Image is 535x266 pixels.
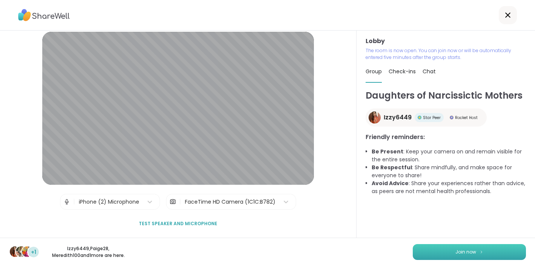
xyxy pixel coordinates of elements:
img: Microphone [63,194,70,209]
h1: Daughters of Narcissictic Mothers [366,89,526,102]
span: Join now [455,249,476,255]
span: Chat [423,68,436,75]
h3: Lobby [366,37,526,46]
span: Group [366,68,382,75]
li: : Keep your camera on and remain visible for the entire session. [372,148,526,164]
span: Check-ins [389,68,416,75]
span: Star Peer [423,115,441,121]
a: Izzy6449Izzy6449Star PeerStar PeerRocket HostRocket Host [366,108,487,127]
img: Izzy6449 [369,111,381,124]
div: FaceTime HD Camera (1C1C:B782) [185,198,275,206]
img: Meredith100 [22,246,32,257]
button: Test speaker and microphone [136,216,220,232]
li: : Share mindfully, and make space for everyone to share! [372,164,526,179]
img: Camera [169,194,176,209]
h3: Friendly reminders: [366,133,526,142]
img: ShareWell Logomark [479,250,484,254]
li: : Share your experiences rather than advice, as peers are not mental health professionals. [372,179,526,195]
span: +1 [31,248,36,256]
b: Be Present [372,148,403,155]
img: Rocket Host [450,116,454,119]
span: | [179,194,181,209]
b: Be Respectful [372,164,412,171]
img: Paige28 [16,246,26,257]
button: Join now [413,244,526,260]
span: | [73,194,75,209]
img: Star Peer [418,116,421,119]
div: iPhone (2) Microphone [79,198,139,206]
span: Rocket Host [455,115,478,121]
p: The room is now open. You can join now or will be automatically entered five minutes after the gr... [366,47,526,61]
span: Test speaker and microphone [139,220,217,227]
span: Izzy6449 [384,113,412,122]
b: Avoid Advice [372,179,409,187]
img: ShareWell Logo [18,6,70,24]
p: Izzy6449 , Paige28 , Meredith100 and 1 more are here. [46,245,131,259]
img: Izzy6449 [10,246,20,257]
